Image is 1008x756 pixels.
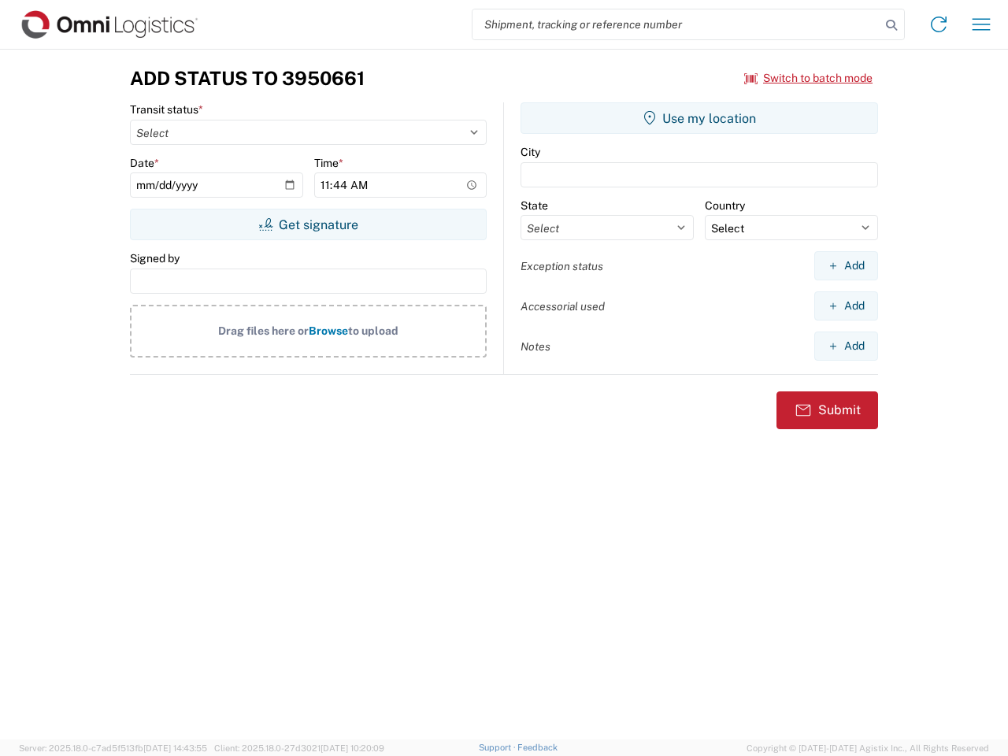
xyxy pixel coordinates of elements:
[521,259,603,273] label: Exception status
[214,743,384,753] span: Client: 2025.18.0-27d3021
[814,332,878,361] button: Add
[472,9,880,39] input: Shipment, tracking or reference number
[776,391,878,429] button: Submit
[130,156,159,170] label: Date
[814,251,878,280] button: Add
[130,67,365,90] h3: Add Status to 3950661
[479,743,518,752] a: Support
[130,251,180,265] label: Signed by
[348,324,398,337] span: to upload
[747,741,989,755] span: Copyright © [DATE]-[DATE] Agistix Inc., All Rights Reserved
[218,324,309,337] span: Drag files here or
[143,743,207,753] span: [DATE] 14:43:55
[19,743,207,753] span: Server: 2025.18.0-c7ad5f513fb
[130,209,487,240] button: Get signature
[705,198,745,213] label: Country
[517,743,558,752] a: Feedback
[309,324,348,337] span: Browse
[521,299,605,313] label: Accessorial used
[521,198,548,213] label: State
[521,339,550,354] label: Notes
[321,743,384,753] span: [DATE] 10:20:09
[814,291,878,321] button: Add
[130,102,203,117] label: Transit status
[521,102,878,134] button: Use my location
[521,145,540,159] label: City
[744,65,873,91] button: Switch to batch mode
[314,156,343,170] label: Time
